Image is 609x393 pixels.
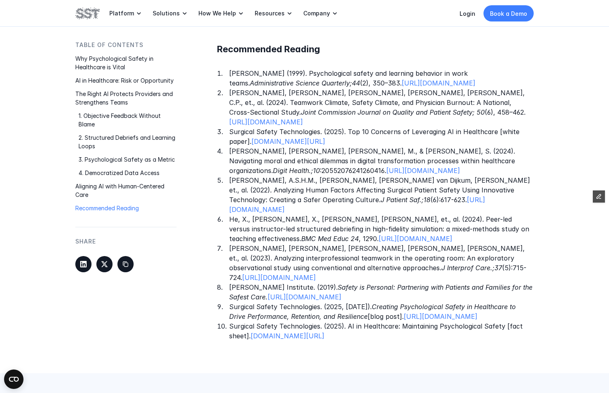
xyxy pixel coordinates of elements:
[251,332,324,340] a: [DOMAIN_NAME][URL]
[229,88,534,127] p: [PERSON_NAME], [PERSON_NAME], [PERSON_NAME], [PERSON_NAME], [PERSON_NAME], C.P., et., al. (2024)....
[153,10,180,17] p: Solutions
[4,370,23,389] button: Open CMP widget
[79,111,177,128] p: 1. Objective Feedback Without Blame
[229,68,534,88] p: [PERSON_NAME] (1999). Psychological safety and learning behavior in work teams. (2), 350–383.
[229,282,534,302] p: [PERSON_NAME] Institute. (2019).
[229,283,534,301] em: Safety is Personal: Partnering with Patients and Families for the Safest Care.
[402,79,475,87] a: [URL][DOMAIN_NAME]
[301,108,485,116] em: Joint Commission Journal on Quality and Patient Safety; 50
[301,235,359,243] em: BMC Med Educ 24
[250,79,360,87] em: Administrative Science Quarterly;44
[229,303,518,320] em: Creating Psychological Safety in Healthcare to Drive Performance, Retention, and Resilience
[198,10,236,17] p: How We Help
[79,133,177,150] p: 2. Structured Debriefs and Learning Loops
[273,167,320,175] em: Digit Health.;10
[441,264,502,272] em: J Interprof Care.;37
[109,10,134,17] p: Platform
[75,204,177,212] p: Recommended Reading
[75,76,177,85] p: AI in Healthcare: Risk or Opportunity
[75,237,96,246] p: SHARE
[229,127,534,146] p: Surgical Safety Technologies. (2025). Top 10 Concerns of Leveraging AI in Healthcare [white paper].
[242,273,316,282] a: [URL][DOMAIN_NAME]
[303,10,330,17] p: Company
[229,243,534,282] p: [PERSON_NAME], [PERSON_NAME], [PERSON_NAME], [PERSON_NAME], [PERSON_NAME], et., al. (2023). Analy...
[229,146,534,175] p: [PERSON_NAME], [PERSON_NAME], [PERSON_NAME], M., & [PERSON_NAME], S. (2024). Navigating moral and...
[460,10,475,17] a: Login
[75,90,177,107] p: The Right AI Protects Providers and Strengthens Teams
[75,182,177,199] p: Aligning AI with Human-Centered Care
[79,155,177,164] p: 3. Psychological Safety as a Metric
[255,10,285,17] p: Resources
[229,214,534,243] p: He, X., [PERSON_NAME], X., [PERSON_NAME], [PERSON_NAME], et., al. (2024). Peer-led versus instruc...
[75,41,143,49] p: Table of Contents
[229,302,534,321] p: Surgical Safety Technologies. (2025, [DATE]). [blog post].
[490,9,527,18] p: Book a Demo
[404,312,477,320] a: [URL][DOMAIN_NAME]
[75,6,100,20] img: SST logo
[379,235,452,243] a: [URL][DOMAIN_NAME]
[75,54,177,71] p: Why Psychological Safety in Healthcare is Vital
[386,167,460,175] a: [URL][DOMAIN_NAME]
[229,118,303,126] a: [URL][DOMAIN_NAME]
[381,196,430,204] em: J Patient Saf.;18
[268,293,341,301] a: [URL][DOMAIN_NAME]
[251,137,325,145] a: [DOMAIN_NAME][URL]
[229,175,534,214] p: [PERSON_NAME], A.S.H.M., [PERSON_NAME], [PERSON_NAME] van Dijkum, [PERSON_NAME] et., al. (2022). ...
[79,169,177,177] p: 4. Democratized Data Access
[229,321,534,341] p: Surgical Safety Technologies. (2025). AI in Healthcare: Maintaining Psychological Safety [fact sh...
[593,190,605,203] button: Edit Framer Content
[483,5,534,21] a: Book a Demo
[217,43,534,56] h5: Recommended Reading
